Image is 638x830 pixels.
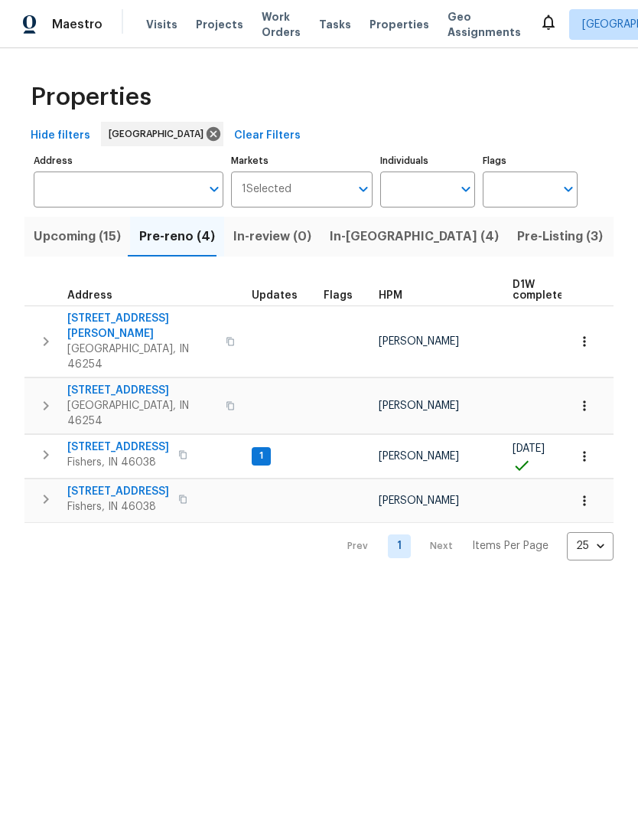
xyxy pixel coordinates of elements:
[146,17,177,32] span: Visits
[24,122,96,150] button: Hide filters
[67,455,169,470] span: Fishers, IN 46038
[517,226,603,247] span: Pre-Listing (3)
[253,449,269,462] span: 1
[379,290,402,301] span: HPM
[379,400,459,411] span: [PERSON_NAME]
[228,122,307,150] button: Clear Filters
[483,156,578,165] label: Flags
[67,341,216,372] span: [GEOGRAPHIC_DATA], IN 46254
[262,9,301,40] span: Work Orders
[379,451,459,462] span: [PERSON_NAME]
[319,19,351,30] span: Tasks
[109,126,210,142] span: [GEOGRAPHIC_DATA]
[252,290,298,301] span: Updates
[139,226,215,247] span: Pre-reno (4)
[31,126,90,145] span: Hide filters
[455,178,477,200] button: Open
[203,178,225,200] button: Open
[34,226,121,247] span: Upcoming (15)
[67,290,112,301] span: Address
[567,526,614,566] div: 25
[448,9,521,40] span: Geo Assignments
[233,226,311,247] span: In-review (0)
[67,383,216,398] span: [STREET_ADDRESS]
[324,290,353,301] span: Flags
[67,499,169,515] span: Fishers, IN 46038
[380,156,475,165] label: Individuals
[388,534,411,558] a: Goto page 1
[67,398,216,429] span: [GEOGRAPHIC_DATA], IN 46254
[353,178,374,200] button: Open
[231,156,373,165] label: Markets
[369,17,429,32] span: Properties
[242,183,291,196] span: 1 Selected
[52,17,103,32] span: Maestro
[558,178,579,200] button: Open
[513,443,545,454] span: [DATE]
[101,122,223,146] div: [GEOGRAPHIC_DATA]
[513,279,564,301] span: D1W complete
[67,440,169,455] span: [STREET_ADDRESS]
[31,90,151,105] span: Properties
[472,538,548,554] p: Items Per Page
[333,532,614,560] nav: Pagination Navigation
[34,156,223,165] label: Address
[67,484,169,499] span: [STREET_ADDRESS]
[67,311,216,341] span: [STREET_ADDRESS][PERSON_NAME]
[379,495,459,506] span: [PERSON_NAME]
[379,336,459,347] span: [PERSON_NAME]
[330,226,499,247] span: In-[GEOGRAPHIC_DATA] (4)
[196,17,243,32] span: Projects
[234,126,301,145] span: Clear Filters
